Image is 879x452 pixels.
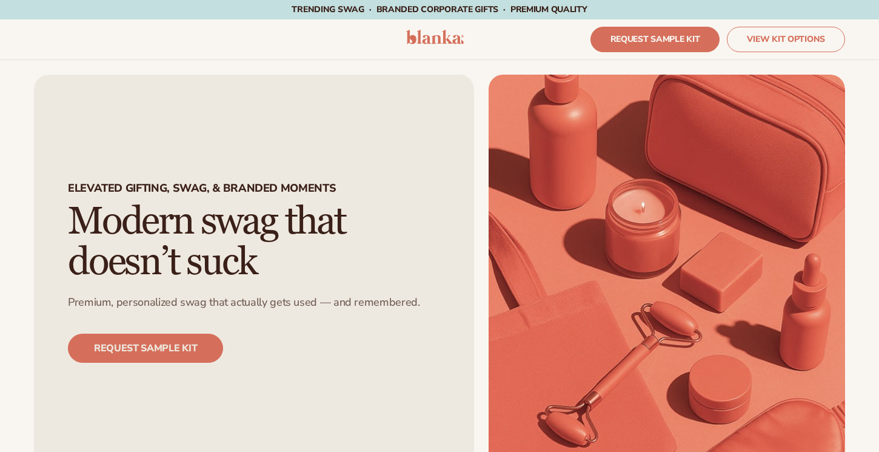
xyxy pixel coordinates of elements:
[68,181,336,201] p: Elevated Gifting, swag, & branded moments
[68,295,420,309] p: Premium, personalized swag that actually gets used — and remembered.
[727,27,845,52] a: VIEW KIT OPTIONS
[590,27,720,52] a: REQUEST SAMPLE KIT
[292,4,587,15] span: TRENDING SWAG · BRANDED CORPORATE GIFTS · PREMIUM QUALITY
[68,334,223,363] a: REQUEST SAMPLE KIT
[68,201,440,283] h2: Modern swag that doesn’t suck
[406,30,464,49] a: logo
[406,30,464,44] img: logo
